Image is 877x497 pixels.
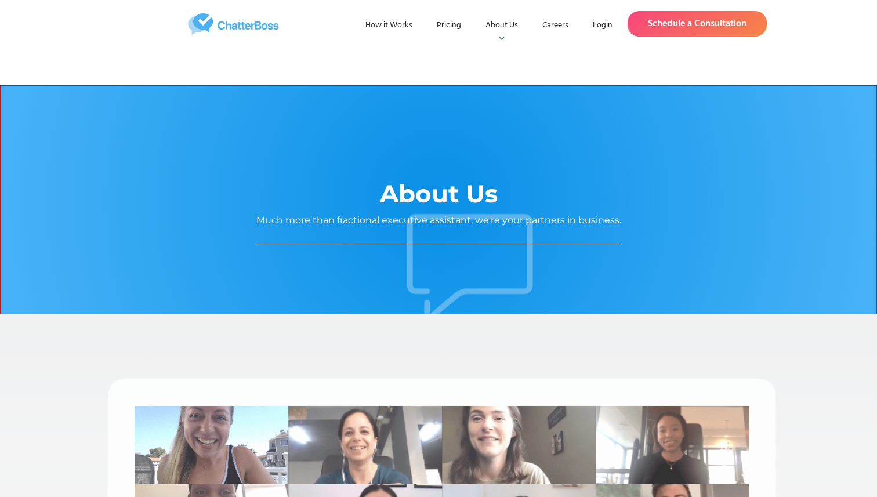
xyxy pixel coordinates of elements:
[485,20,518,31] div: About Us
[256,215,621,226] div: Much more than fractional executive assistant, we're your partners in business.
[584,15,622,36] a: Login
[356,15,422,36] a: How it Works
[628,11,767,37] a: Schedule a Consultation
[533,15,578,36] a: Careers
[111,13,356,35] a: home
[427,15,470,36] a: Pricing
[380,179,498,209] h1: About Us
[476,15,527,36] div: About Us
